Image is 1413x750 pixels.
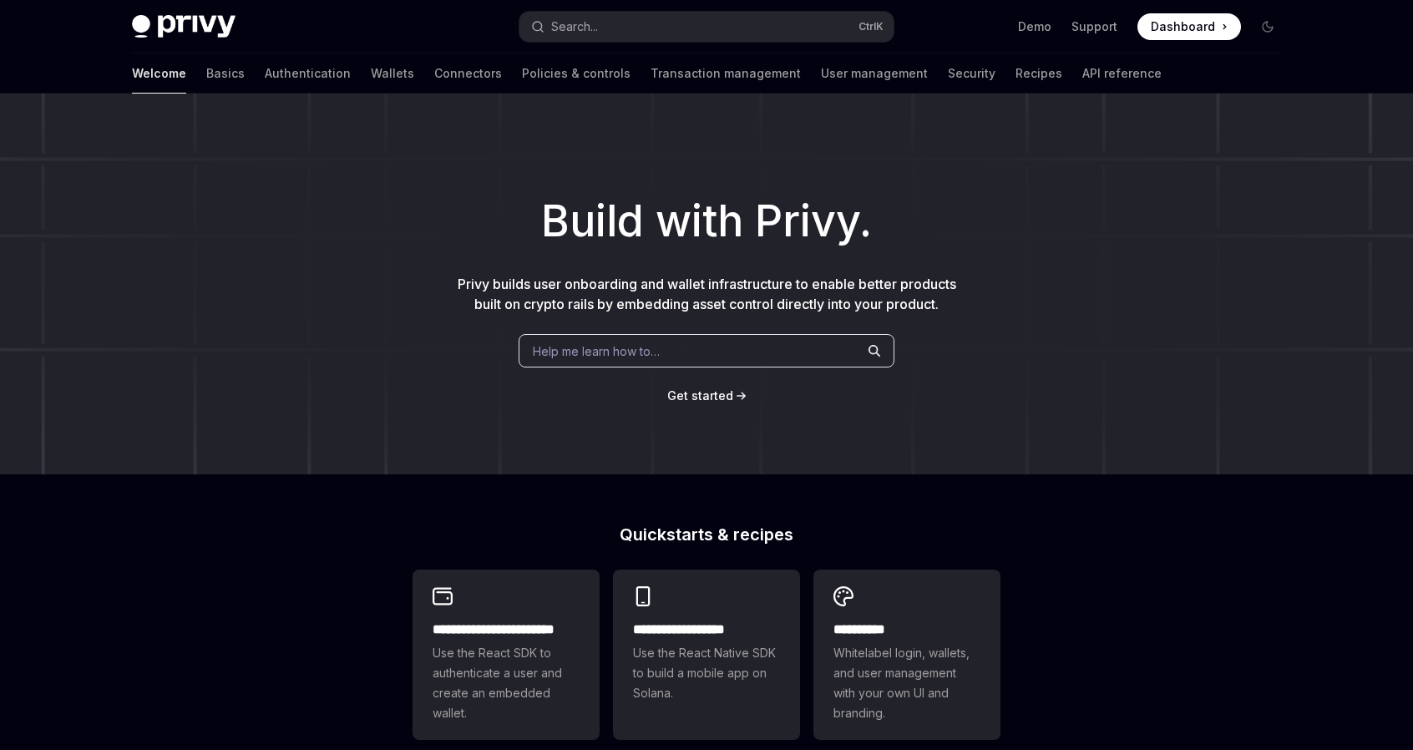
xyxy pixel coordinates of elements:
a: Connectors [434,53,502,94]
a: Basics [206,53,245,94]
span: Get started [667,388,733,403]
a: Recipes [1015,53,1062,94]
span: Dashboard [1151,18,1215,35]
span: Privy builds user onboarding and wallet infrastructure to enable better products built on crypto ... [458,276,956,312]
h2: Quickstarts & recipes [413,526,1000,543]
a: Get started [667,388,733,404]
div: Search... [551,17,598,37]
a: Demo [1018,18,1051,35]
a: Authentication [265,53,351,94]
a: Support [1071,18,1117,35]
a: Policies & controls [522,53,631,94]
a: Welcome [132,53,186,94]
a: **** **** **** ***Use the React Native SDK to build a mobile app on Solana. [613,570,800,740]
a: Transaction management [651,53,801,94]
a: Dashboard [1137,13,1241,40]
img: dark logo [132,15,235,38]
span: Whitelabel login, wallets, and user management with your own UI and branding. [833,643,980,723]
button: Toggle dark mode [1254,13,1281,40]
h1: Build with Privy. [27,189,1386,254]
a: API reference [1082,53,1162,94]
a: Wallets [371,53,414,94]
span: Use the React Native SDK to build a mobile app on Solana. [633,643,780,703]
span: Use the React SDK to authenticate a user and create an embedded wallet. [433,643,580,723]
span: Help me learn how to… [533,342,660,360]
span: Ctrl K [858,20,884,33]
a: **** *****Whitelabel login, wallets, and user management with your own UI and branding. [813,570,1000,740]
a: Security [948,53,995,94]
a: User management [821,53,928,94]
button: Search...CtrlK [519,12,894,42]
